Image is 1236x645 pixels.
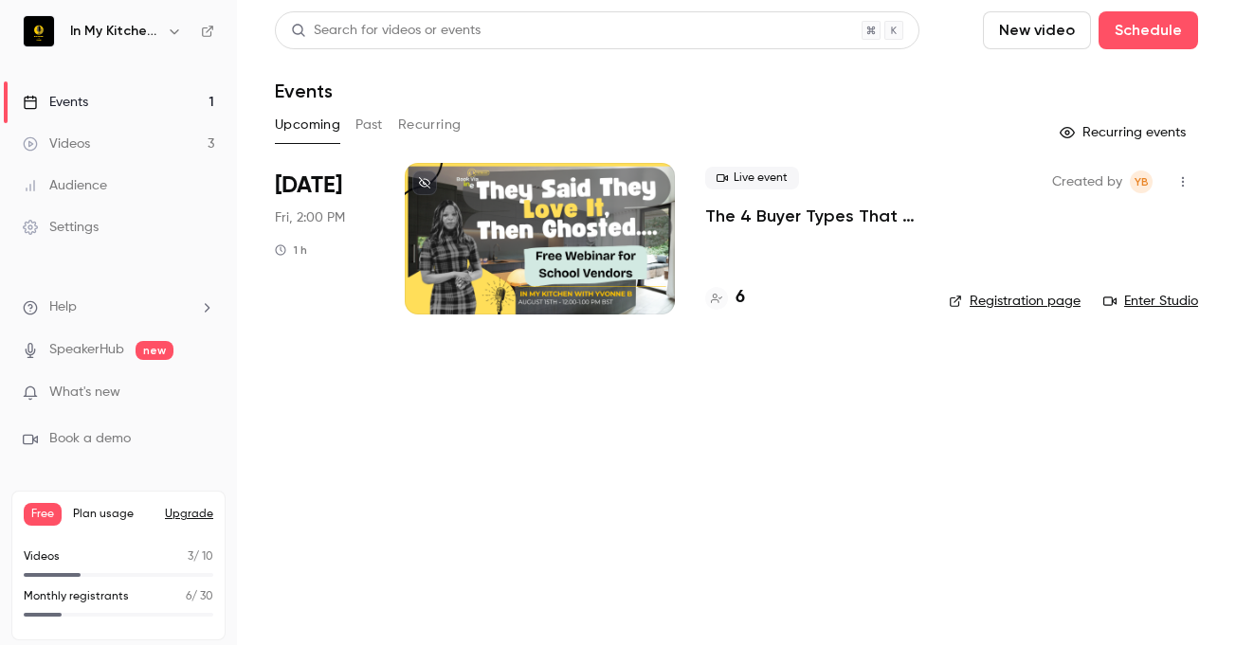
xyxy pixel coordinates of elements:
[355,110,383,140] button: Past
[23,297,214,317] li: help-dropdown-opener
[165,507,213,522] button: Upgrade
[705,205,918,227] a: The 4 Buyer Types That Kill or Close Your Deals
[275,208,345,227] span: Fri, 2:00 PM
[23,93,88,112] div: Events
[1103,292,1198,311] a: Enter Studio
[23,176,107,195] div: Audience
[73,507,154,522] span: Plan usage
[136,341,173,360] span: new
[1052,170,1122,193] span: Created by
[70,22,159,41] h6: In My Kitchen With [PERSON_NAME]
[49,383,120,403] span: What's new
[705,285,745,311] a: 6
[23,134,90,153] div: Videos
[705,167,799,189] span: Live event
[186,591,191,602] span: 6
[983,11,1091,49] button: New video
[736,285,745,311] h4: 6
[1135,170,1149,193] span: YB
[1130,170,1153,193] span: Yvonne Buluma-Samba
[186,588,213,605] p: / 30
[49,429,131,449] span: Book a demo
[1051,117,1198,148] button: Recurring events
[275,80,333,102] h1: Events
[24,16,54,46] img: In My Kitchen With Yvonne
[24,503,62,526] span: Free
[275,110,340,140] button: Upcoming
[23,218,99,237] div: Settings
[188,548,213,565] p: / 10
[398,110,462,140] button: Recurring
[275,163,374,314] div: Aug 15 Fri, 12:00 PM (Europe/London)
[291,21,481,41] div: Search for videos or events
[49,297,77,317] span: Help
[49,340,124,360] a: SpeakerHub
[24,588,129,605] p: Monthly registrants
[188,551,193,563] span: 3
[275,170,342,201] span: [DATE]
[24,548,60,565] p: Videos
[275,242,307,258] div: 1 h
[1099,11,1198,49] button: Schedule
[949,292,1081,311] a: Registration page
